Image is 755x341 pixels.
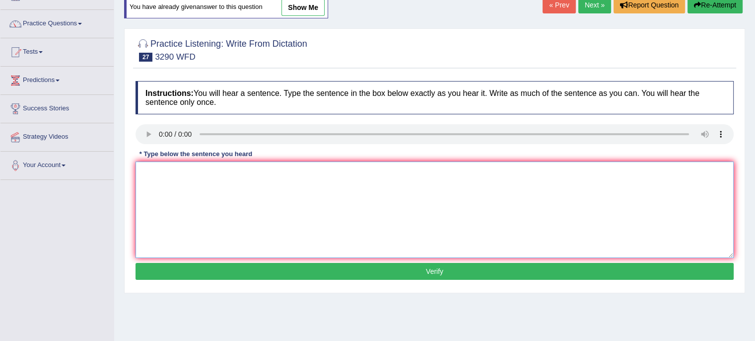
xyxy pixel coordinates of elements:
[136,263,734,280] button: Verify
[145,89,194,97] b: Instructions:
[0,38,114,63] a: Tests
[0,123,114,148] a: Strategy Videos
[155,52,195,62] small: 3290 WFD
[139,53,152,62] span: 27
[0,67,114,91] a: Predictions
[136,81,734,114] h4: You will hear a sentence. Type the sentence in the box below exactly as you hear it. Write as muc...
[136,149,256,159] div: * Type below the sentence you heard
[0,152,114,176] a: Your Account
[0,95,114,120] a: Success Stories
[0,10,114,35] a: Practice Questions
[136,37,307,62] h2: Practice Listening: Write From Dictation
